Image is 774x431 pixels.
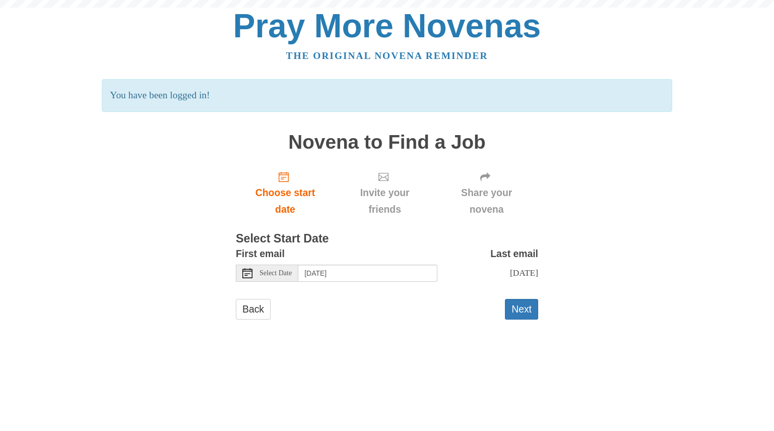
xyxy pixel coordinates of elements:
[435,163,538,223] div: Click "Next" to confirm your start date first.
[286,50,488,61] a: The original novena reminder
[236,232,538,245] h3: Select Start Date
[236,163,335,223] a: Choose start date
[445,184,528,218] span: Share your novena
[236,132,538,153] h1: Novena to Find a Job
[510,268,538,278] span: [DATE]
[505,299,538,320] button: Next
[335,163,435,223] div: Click "Next" to confirm your start date first.
[236,245,285,262] label: First email
[490,245,538,262] label: Last email
[246,184,325,218] span: Choose start date
[102,79,672,112] p: You have been logged in!
[345,184,425,218] span: Invite your friends
[233,7,541,44] a: Pray More Novenas
[260,270,292,277] span: Select Date
[236,299,271,320] a: Back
